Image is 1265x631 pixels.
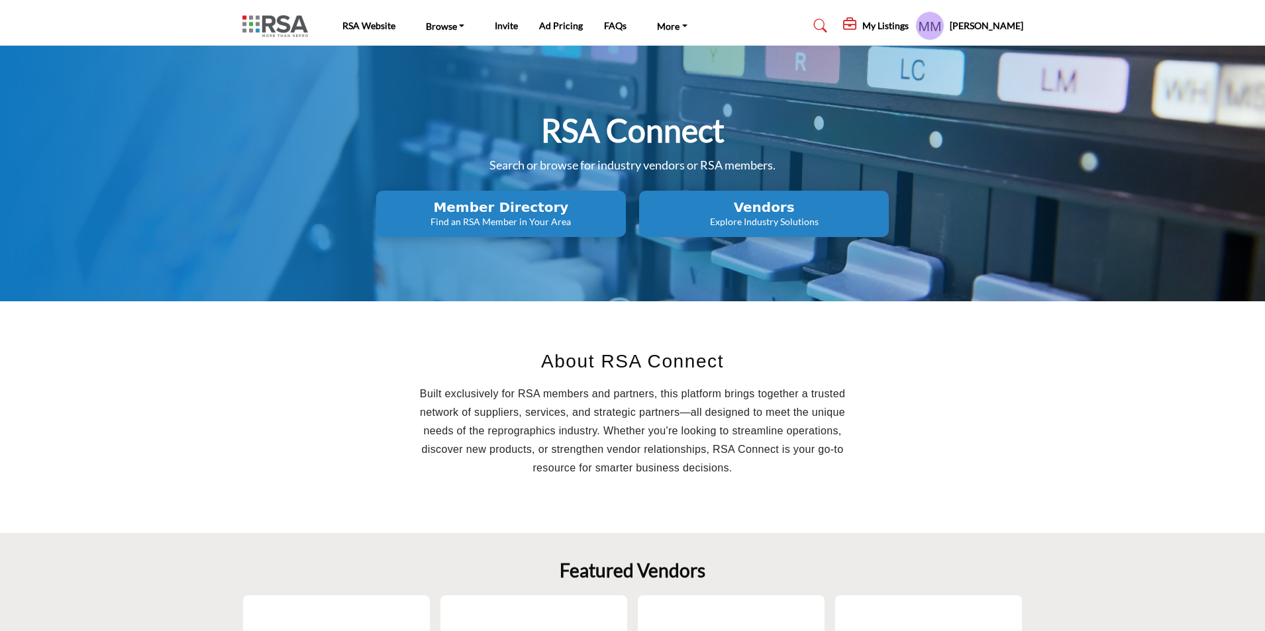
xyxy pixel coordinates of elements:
h1: RSA Connect [541,110,725,151]
h5: My Listings [862,20,909,32]
h2: Member Directory [380,199,622,215]
a: Browse [417,17,474,35]
div: My Listings [843,18,909,34]
span: Search or browse for industry vendors or RSA members. [489,158,776,172]
h2: Vendors [643,199,885,215]
a: RSA Website [342,20,395,31]
p: Find an RSA Member in Your Area [380,215,622,228]
h2: About RSA Connect [405,348,861,375]
p: Built exclusively for RSA members and partners, this platform brings together a trusted network o... [405,385,861,477]
a: Search [801,15,836,36]
a: More [648,17,697,35]
p: Explore Industry Solutions [643,215,885,228]
h5: [PERSON_NAME] [950,19,1023,32]
a: Ad Pricing [539,20,583,31]
a: FAQs [604,20,627,31]
button: Member Directory Find an RSA Member in Your Area [376,191,626,237]
button: Show hide supplier dropdown [915,11,944,40]
button: Vendors Explore Industry Solutions [639,191,889,237]
h2: Featured Vendors [560,559,705,582]
a: Invite [495,20,518,31]
img: Site Logo [242,15,315,37]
